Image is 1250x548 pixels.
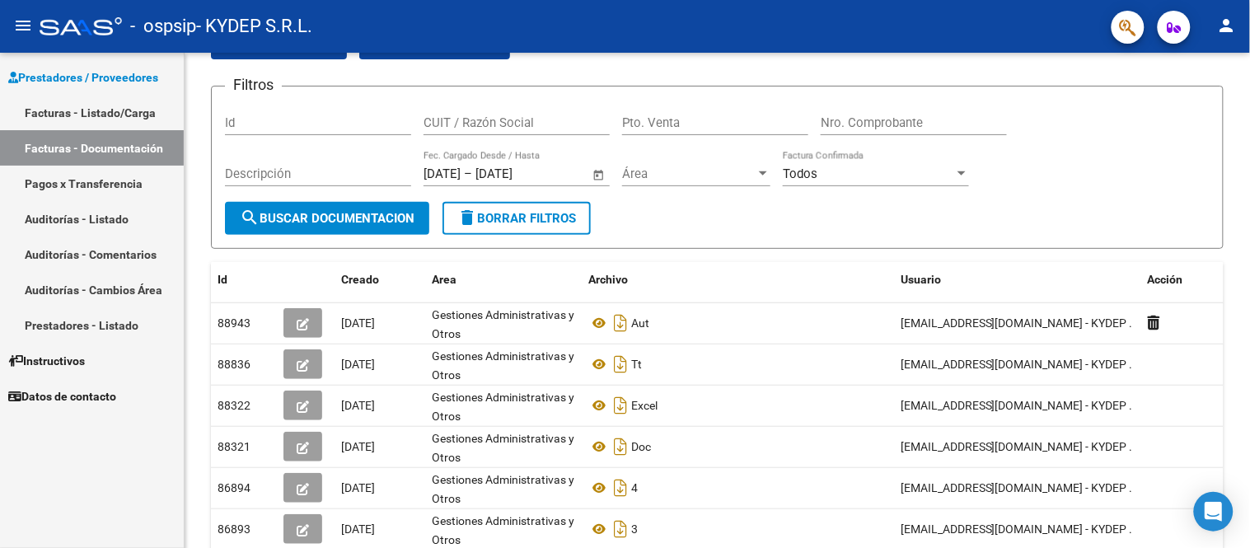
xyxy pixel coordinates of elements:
button: Buscar Documentacion [225,202,429,235]
span: [DATE] [341,358,375,371]
span: Gestiones Administrativas y Otros [432,514,574,546]
i: Descargar documento [610,392,631,419]
span: [DATE] [341,481,375,494]
span: Id [218,273,227,286]
input: Start date [424,166,461,181]
span: - ospsip [130,8,196,44]
span: Todos [783,166,817,181]
span: Gestiones Administrativas y Otros [432,308,574,340]
span: [EMAIL_ADDRESS][DOMAIN_NAME] - KYDEP . [901,522,1133,536]
span: Excel [631,399,658,412]
span: Gestiones Administrativas y Otros [432,349,574,382]
span: [EMAIL_ADDRESS][DOMAIN_NAME] - KYDEP . [901,481,1133,494]
span: Tt [631,358,642,371]
span: [EMAIL_ADDRESS][DOMAIN_NAME] - KYDEP . [901,440,1133,453]
mat-icon: delete [457,208,477,227]
span: Creado [341,273,379,286]
span: [EMAIL_ADDRESS][DOMAIN_NAME] - KYDEP . [901,358,1133,371]
span: Datos de contacto [8,387,116,405]
button: Borrar Filtros [442,202,591,235]
span: Acción [1148,273,1183,286]
datatable-header-cell: Id [211,262,277,297]
span: [DATE] [341,316,375,330]
div: Open Intercom Messenger [1194,492,1234,532]
i: Descargar documento [610,516,631,542]
span: Gestiones Administrativas y Otros [432,432,574,464]
span: [DATE] [341,522,375,536]
i: Descargar documento [610,475,631,501]
span: Doc [631,440,651,453]
span: – [464,166,472,181]
datatable-header-cell: Usuario [894,262,1141,297]
span: - KYDEP S.R.L. [196,8,312,44]
i: Descargar documento [610,433,631,460]
span: [DATE] [341,440,375,453]
span: Aut [631,316,649,330]
span: 3 [631,522,638,536]
span: Instructivos [8,352,85,370]
input: End date [475,166,555,181]
span: Área [622,166,756,181]
span: Buscar Documentacion [240,211,414,226]
span: 88322 [218,399,250,412]
datatable-header-cell: Creado [335,262,425,297]
span: [EMAIL_ADDRESS][DOMAIN_NAME] - KYDEP . [901,316,1133,330]
mat-icon: person [1217,16,1237,35]
button: Open calendar [590,166,609,185]
span: Borrar Filtros [457,211,576,226]
span: Usuario [901,273,941,286]
span: [DATE] [341,399,375,412]
span: 88836 [218,358,250,371]
span: 88321 [218,440,250,453]
span: Gestiones Administrativas y Otros [432,391,574,423]
span: [EMAIL_ADDRESS][DOMAIN_NAME] - KYDEP . [901,399,1133,412]
h3: Filtros [225,73,282,96]
span: 86893 [218,522,250,536]
span: Area [432,273,456,286]
datatable-header-cell: Area [425,262,582,297]
i: Descargar documento [610,310,631,336]
span: Gestiones Administrativas y Otros [432,473,574,505]
span: 4 [631,481,638,494]
datatable-header-cell: Archivo [582,262,894,297]
mat-icon: menu [13,16,33,35]
mat-icon: search [240,208,260,227]
span: 88943 [218,316,250,330]
span: Archivo [588,273,628,286]
span: 86894 [218,481,250,494]
datatable-header-cell: Acción [1141,262,1224,297]
i: Descargar documento [610,351,631,377]
span: Prestadores / Proveedores [8,68,158,87]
